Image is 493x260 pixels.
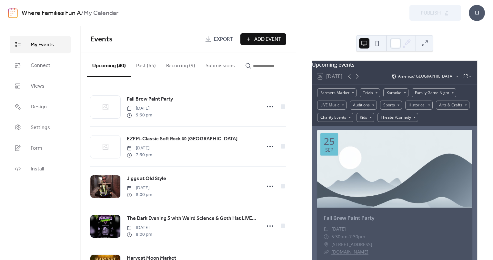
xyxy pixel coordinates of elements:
[127,112,152,119] span: 5:30 pm
[312,61,477,69] div: Upcoming events
[127,152,152,158] span: 7:30 pm
[324,241,329,248] div: ​
[10,57,71,74] a: Connect
[31,124,50,132] span: Settings
[90,32,113,47] span: Events
[10,119,71,136] a: Settings
[127,175,166,183] a: Jiggs at Old Style
[131,52,161,76] button: Past (65)
[31,165,44,173] span: Install
[324,225,329,233] div: ​
[127,145,152,152] span: [DATE]
[10,160,71,178] a: Install
[127,224,152,231] span: [DATE]
[324,136,335,146] div: 25
[331,233,347,241] span: 5:30pm
[324,214,375,222] a: Fall Brew Paint Party
[127,95,173,103] a: Fall Brew Paint Party
[254,36,281,43] span: Add Event
[127,191,152,198] span: 8:00 pm
[347,233,349,241] span: -
[200,52,240,76] button: Submissions
[331,225,346,233] span: [DATE]
[8,8,18,18] img: logo
[10,77,71,95] a: Views
[161,52,200,76] button: Recurring (9)
[31,82,45,90] span: Views
[127,231,152,238] span: 8:00 pm
[324,248,329,256] div: ​
[81,7,84,19] b: /
[127,105,152,112] span: [DATE]
[325,147,333,152] div: Sep
[127,214,257,223] a: The Dark Evening 3 with Weird Science & Goth Hat LIVE at Bonus Pints
[398,74,454,78] span: America/[GEOGRAPHIC_DATA]
[324,233,329,241] div: ​
[10,98,71,115] a: Design
[22,7,81,19] a: Where Families Fun A
[127,175,166,183] span: Jiggs at Old Style
[200,33,238,45] a: Export
[10,139,71,157] a: Form
[31,103,47,111] span: Design
[349,233,365,241] span: 7:30pm
[84,7,118,19] b: My Calendar
[331,241,372,248] a: [STREET_ADDRESS]
[127,185,152,191] span: [DATE]
[31,41,54,49] span: My Events
[127,135,237,143] a: EZFM-Classic Soft Rock @ [GEOGRAPHIC_DATA]
[31,145,42,152] span: Form
[87,52,131,77] button: Upcoming (40)
[469,5,485,21] div: U
[331,249,368,255] a: [DOMAIN_NAME]
[10,36,71,53] a: My Events
[240,33,286,45] button: Add Event
[31,62,50,70] span: Connect
[214,36,233,43] span: Export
